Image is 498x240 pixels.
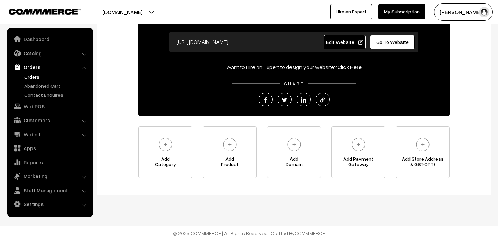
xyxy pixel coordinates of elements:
span: Add Store Address & GST(OPT) [396,156,449,170]
img: COMMMERCE [9,9,81,14]
img: plus.svg [413,135,432,154]
a: Edit Website [324,35,366,49]
a: Orders [22,73,91,80]
a: COMMMERCE [9,7,69,15]
a: Customers [9,114,91,126]
a: Orders [9,61,91,73]
span: Edit Website [326,39,363,45]
a: AddCategory [138,126,192,178]
img: plus.svg [156,135,175,154]
span: SHARE [280,80,308,86]
span: Add Product [203,156,256,170]
a: Staff Management [9,184,91,196]
div: Want to Hire an Expert to design your website? [138,63,450,71]
a: Website [9,128,91,141]
a: Catalog [9,47,91,59]
a: Reports [9,156,91,169]
a: WebPOS [9,100,91,113]
a: Settings [9,198,91,210]
button: [DOMAIN_NAME] [78,3,167,21]
a: Hire an Expert [330,4,372,19]
a: Add Store Address& GST(OPT) [396,126,450,178]
img: user [479,7,489,17]
a: AddProduct [203,126,257,178]
span: Add Domain [267,156,321,170]
img: plus.svg [285,135,304,154]
span: Go To Website [376,39,409,45]
button: [PERSON_NAME] [434,3,493,21]
a: Contact Enquires [22,91,91,98]
a: Marketing [9,170,91,182]
span: Add Category [139,156,192,170]
a: My Subscription [378,4,425,19]
a: AddDomain [267,126,321,178]
a: Click Here [337,64,362,70]
span: Add Payment Gateway [332,156,385,170]
a: Dashboard [9,33,91,45]
img: plus.svg [349,135,368,154]
img: plus.svg [220,135,239,154]
a: Add PaymentGateway [331,126,385,178]
a: Apps [9,142,91,154]
a: Abandoned Cart [22,82,91,89]
a: Go To Website [370,35,415,49]
a: COMMMERCE [295,230,325,236]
